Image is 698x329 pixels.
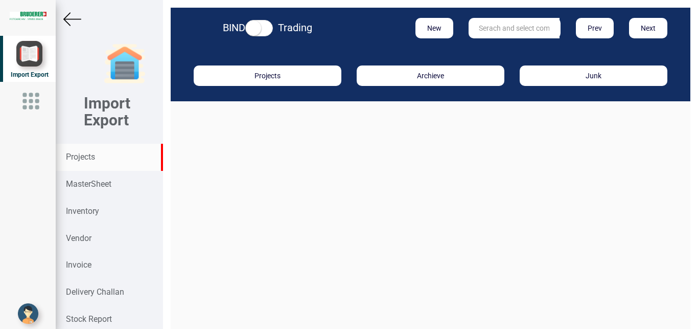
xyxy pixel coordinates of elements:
[66,314,112,324] strong: Stock Report
[104,43,145,84] img: garage-closed.png
[66,260,91,270] strong: Invoice
[520,65,667,86] button: Junk
[66,152,95,162] strong: Projects
[66,179,111,189] strong: MasterSheet
[194,65,341,86] button: Projects
[278,21,312,34] strong: Trading
[66,233,91,243] strong: Vendor
[223,21,245,34] strong: BIND
[66,287,124,297] strong: Delivery Challan
[469,18,560,38] input: Serach and select comm_nr
[11,71,49,78] span: Import Export
[357,65,504,86] button: Archieve
[415,18,454,38] button: New
[66,206,99,216] strong: Inventory
[576,18,614,38] button: Prev
[629,18,667,38] button: Next
[84,94,130,129] b: Import Export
